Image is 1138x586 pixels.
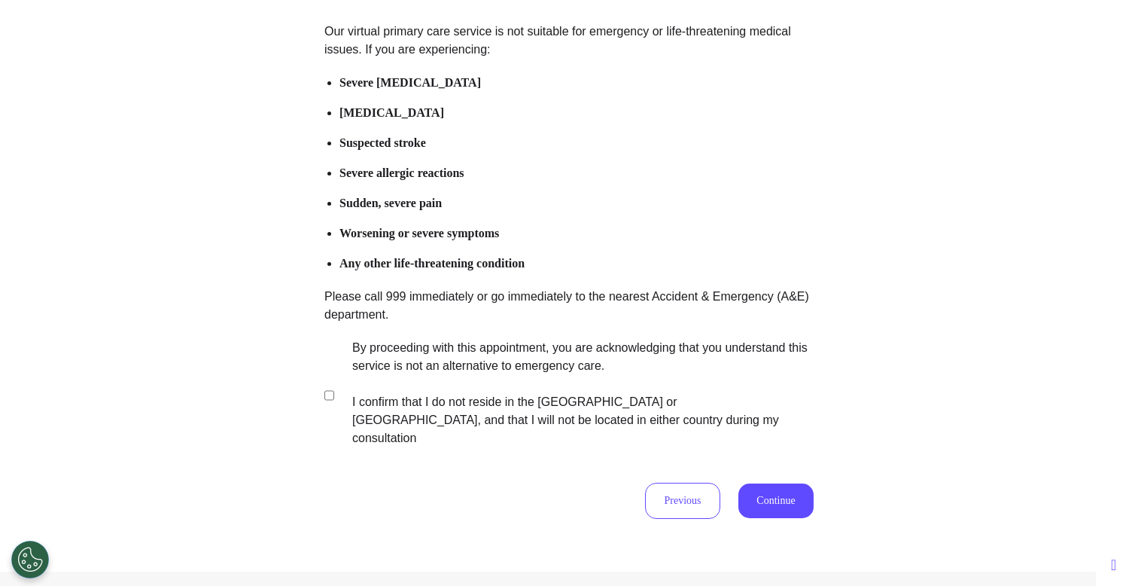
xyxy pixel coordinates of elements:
label: By proceeding with this appointment, you are acknowledging that you understand this service is no... [337,339,808,447]
p: Our virtual primary care service is not suitable for emergency or life-threatening medical issues... [324,23,814,59]
b: Suspected stroke [339,136,426,149]
b: Worsening or severe symptoms [339,227,499,240]
b: Any other life-threatening condition [339,257,525,270]
b: Severe [MEDICAL_DATA] [339,76,481,89]
b: [MEDICAL_DATA] [339,106,444,119]
button: Continue [738,484,814,518]
b: Severe allergic reactions [339,166,464,179]
button: Open Preferences [11,541,49,578]
p: Please call 999 immediately or go immediately to the nearest Accident & Emergency (A&E) department. [324,288,814,324]
button: Previous [645,483,720,519]
b: Sudden, severe pain [339,197,442,209]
